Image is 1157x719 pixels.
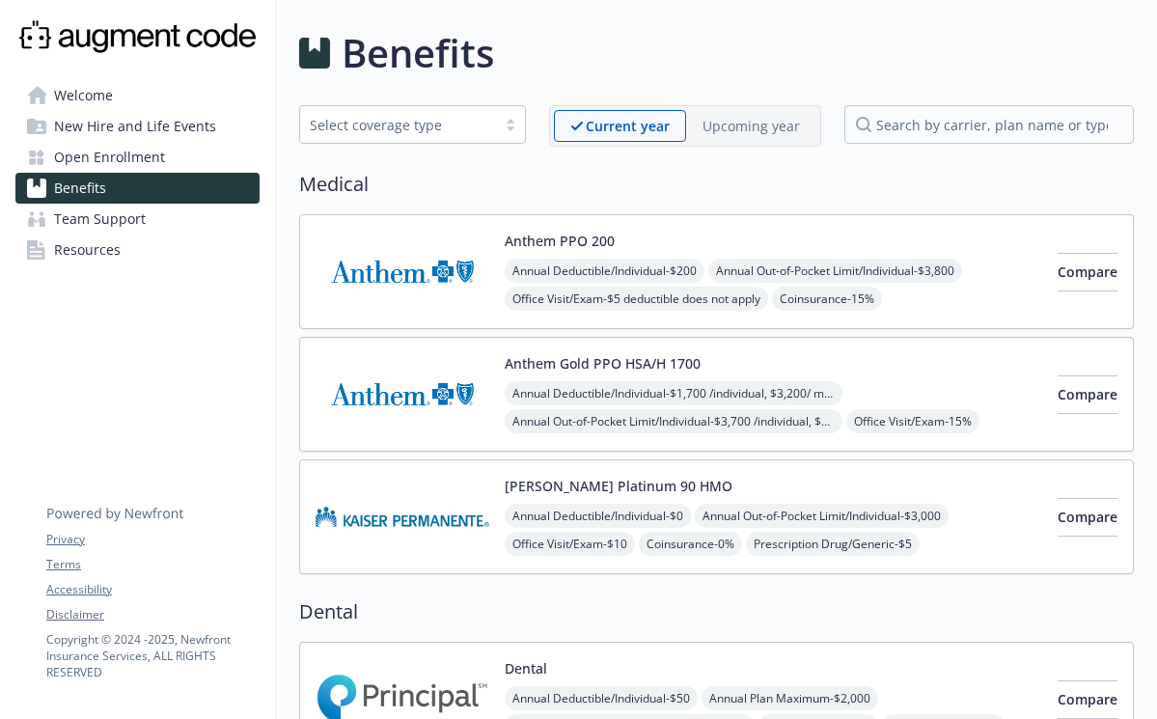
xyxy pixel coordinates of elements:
[505,353,701,373] button: Anthem Gold PPO HSA/H 1700
[702,116,800,136] p: Upcoming year
[46,606,259,623] a: Disclaimer
[702,686,878,710] span: Annual Plan Maximum - $2,000
[708,259,962,283] span: Annual Out-of-Pocket Limit/Individual - $3,800
[15,111,260,142] a: New Hire and Life Events
[1058,498,1117,537] button: Compare
[772,287,882,311] span: Coinsurance - 15%
[844,105,1134,144] input: search by carrier, plan name or type
[299,170,1134,199] h2: Medical
[15,235,260,265] a: Resources
[15,142,260,173] a: Open Enrollment
[1058,690,1117,708] span: Compare
[342,24,494,82] h1: Benefits
[310,115,486,135] div: Select coverage type
[15,173,260,204] a: Benefits
[1058,253,1117,291] button: Compare
[1058,263,1117,281] span: Compare
[15,80,260,111] a: Welcome
[299,597,1134,626] h2: Dental
[505,259,704,283] span: Annual Deductible/Individual - $200
[54,235,121,265] span: Resources
[1058,385,1117,403] span: Compare
[54,111,216,142] span: New Hire and Life Events
[505,686,698,710] span: Annual Deductible/Individual - $50
[316,231,489,313] img: Anthem Blue Cross carrier logo
[746,532,920,556] span: Prescription Drug/Generic - $5
[46,581,259,598] a: Accessibility
[505,381,842,405] span: Annual Deductible/Individual - $1,700 /individual, $3,200/ member
[316,476,489,558] img: Kaiser Permanente Insurance Company carrier logo
[46,531,259,548] a: Privacy
[505,476,732,496] button: [PERSON_NAME] Platinum 90 HMO
[54,204,146,235] span: Team Support
[586,116,670,136] p: Current year
[846,409,979,433] span: Office Visit/Exam - 15%
[46,631,259,680] p: Copyright © 2024 - 2025 , Newfront Insurance Services, ALL RIGHTS RESERVED
[505,532,635,556] span: Office Visit/Exam - $10
[1058,508,1117,526] span: Compare
[54,80,113,111] span: Welcome
[505,409,842,433] span: Annual Out-of-Pocket Limit/Individual - $3,700 /individual, $3,700/ member
[316,353,489,435] img: Anthem Blue Cross carrier logo
[1058,375,1117,414] button: Compare
[54,142,165,173] span: Open Enrollment
[505,658,547,678] button: Dental
[695,504,949,528] span: Annual Out-of-Pocket Limit/Individual - $3,000
[639,532,742,556] span: Coinsurance - 0%
[54,173,106,204] span: Benefits
[15,204,260,235] a: Team Support
[1058,680,1117,719] button: Compare
[505,231,615,251] button: Anthem PPO 200
[505,287,768,311] span: Office Visit/Exam - $5 deductible does not apply
[505,504,691,528] span: Annual Deductible/Individual - $0
[46,556,259,573] a: Terms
